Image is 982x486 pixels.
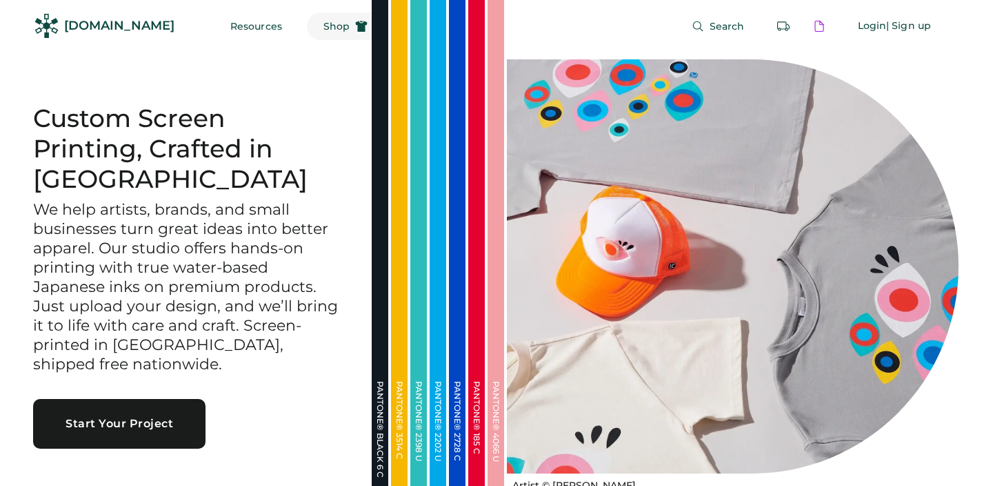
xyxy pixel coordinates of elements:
[858,19,887,33] div: Login
[675,12,761,40] button: Search
[307,12,384,40] button: Shop
[33,200,339,373] h3: We help artists, brands, and small businesses turn great ideas into better apparel. Our studio of...
[770,12,797,40] button: Retrieve an order
[710,21,745,31] span: Search
[886,19,931,33] div: | Sign up
[33,104,339,195] h1: Custom Screen Printing, Crafted in [GEOGRAPHIC_DATA]
[64,17,174,35] div: [DOMAIN_NAME]
[323,21,350,31] span: Shop
[916,424,976,483] iframe: Front Chat
[34,14,59,38] img: Rendered Logo - Screens
[214,12,299,40] button: Resources
[33,399,206,449] button: Start Your Project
